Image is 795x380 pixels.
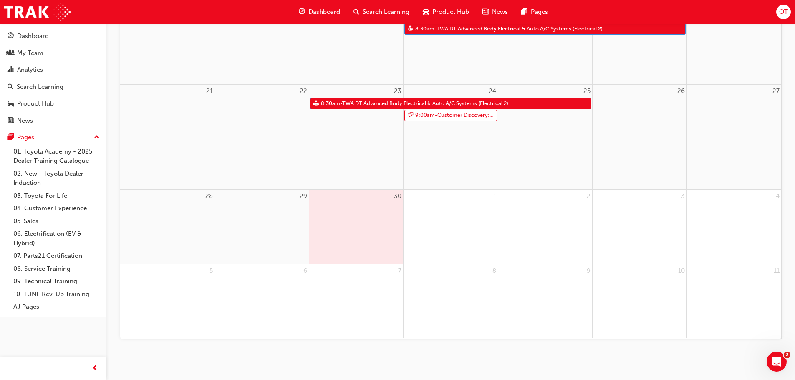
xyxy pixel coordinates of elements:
a: search-iconSearch Learning [347,3,416,20]
a: 02. New - Toyota Dealer Induction [10,167,103,189]
a: September 28, 2025 [204,190,215,203]
a: October 7, 2025 [396,264,403,277]
a: September 26, 2025 [676,85,686,98]
a: September 23, 2025 [392,85,403,98]
span: 8:30am - TWA DT Advanced Body Electrical & Auto A/C Systems (Electrical 2) [415,24,603,34]
span: 8:30am - TWA DT Advanced Body Electrical & Auto A/C Systems (Electrical 2) [321,98,509,109]
td: October 6, 2025 [215,264,309,339]
td: September 22, 2025 [215,84,309,189]
span: Dashboard [308,7,340,17]
td: October 8, 2025 [404,264,498,339]
td: October 10, 2025 [592,264,686,339]
a: October 8, 2025 [491,264,498,277]
a: October 11, 2025 [772,264,781,277]
a: September 21, 2025 [204,85,215,98]
td: September 19, 2025 [592,10,686,84]
td: September 24, 2025 [404,84,498,189]
span: 2 [784,352,790,358]
td: October 7, 2025 [309,264,404,339]
td: September 18, 2025 [498,10,592,84]
span: Pages [531,7,548,17]
a: October 4, 2025 [774,190,781,203]
a: news-iconNews [476,3,515,20]
a: Analytics [3,62,103,78]
span: up-icon [94,132,100,143]
button: DashboardMy TeamAnalyticsSearch LearningProduct HubNews [3,27,103,130]
a: guage-iconDashboard [292,3,347,20]
a: 06. Electrification (EV & Hybrid) [10,227,103,249]
td: October 5, 2025 [120,264,215,339]
a: October 5, 2025 [208,264,215,277]
td: September 21, 2025 [120,84,215,189]
td: October 9, 2025 [498,264,592,339]
span: pages-icon [521,7,527,17]
td: September 14, 2025 [120,10,215,84]
button: Pages [3,130,103,145]
td: October 11, 2025 [687,264,781,339]
td: September 16, 2025 [309,10,404,84]
div: News [17,116,33,126]
td: September 15, 2025 [215,10,309,84]
button: OT [776,5,791,19]
a: October 1, 2025 [492,190,498,203]
td: October 1, 2025 [404,190,498,264]
a: car-iconProduct Hub [416,3,476,20]
a: 08. Service Training [10,262,103,275]
div: Dashboard [17,31,49,41]
a: 03. Toyota For Life [10,189,103,202]
span: prev-icon [92,363,98,374]
span: sessionType_FACE_TO_FACE-icon [408,24,413,34]
a: All Pages [10,300,103,313]
td: October 2, 2025 [498,190,592,264]
a: September 29, 2025 [298,190,309,203]
a: 09. Technical Training [10,275,103,288]
span: sessionType_ONLINE_URL-icon [408,110,413,121]
span: News [492,7,508,17]
span: car-icon [8,100,14,108]
td: September 28, 2025 [120,190,215,264]
div: Pages [17,133,34,142]
a: October 6, 2025 [302,264,309,277]
td: September 27, 2025 [687,84,781,189]
a: 04. Customer Experience [10,202,103,215]
td: September 29, 2025 [215,190,309,264]
td: September 23, 2025 [309,84,404,189]
span: OT [779,7,788,17]
span: Search Learning [363,7,409,17]
span: news-icon [8,117,14,125]
a: Product Hub [3,96,103,111]
a: October 10, 2025 [676,264,686,277]
td: September 20, 2025 [687,10,781,84]
a: 01. Toyota Academy - 2025 Dealer Training Catalogue [10,145,103,167]
a: My Team [3,45,103,61]
td: October 3, 2025 [592,190,686,264]
span: guage-icon [299,7,305,17]
a: Search Learning [3,79,103,95]
a: 10. TUNE Rev-Up Training [10,288,103,301]
a: October 2, 2025 [585,190,592,203]
a: October 3, 2025 [679,190,686,203]
a: pages-iconPages [515,3,555,20]
a: September 24, 2025 [487,85,498,98]
span: chart-icon [8,66,14,74]
img: Trak [4,3,71,21]
a: September 25, 2025 [582,85,592,98]
iframe: Intercom live chat [767,352,787,372]
div: Search Learning [17,82,63,92]
a: News [3,113,103,128]
a: October 9, 2025 [585,264,592,277]
span: search-icon [353,7,359,17]
span: people-icon [8,50,14,57]
a: Dashboard [3,28,103,44]
a: September 27, 2025 [771,85,781,98]
div: Product Hub [17,99,54,108]
a: 05. Sales [10,215,103,228]
td: September 17, 2025 [404,10,498,84]
a: September 22, 2025 [298,85,309,98]
td: September 25, 2025 [498,84,592,189]
a: 07. Parts21 Certification [10,249,103,262]
span: news-icon [482,7,489,17]
span: sessionType_FACE_TO_FACE-icon [313,98,319,109]
td: September 30, 2025 [309,190,404,264]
